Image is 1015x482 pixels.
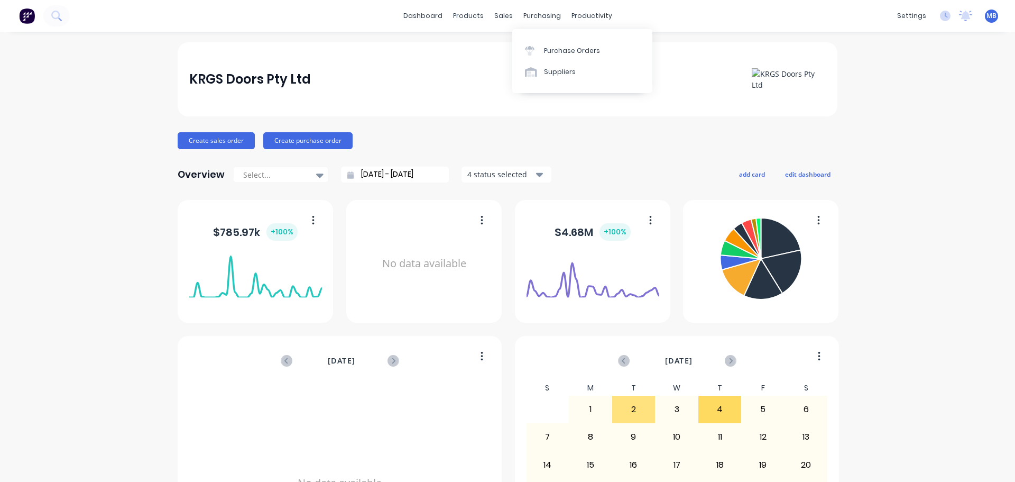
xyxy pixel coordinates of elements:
[569,396,612,423] div: 1
[656,424,698,450] div: 10
[555,223,631,241] div: $ 4.68M
[328,355,355,367] span: [DATE]
[732,167,772,181] button: add card
[665,355,693,367] span: [DATE]
[266,223,298,241] div: + 100 %
[785,380,828,396] div: S
[189,69,311,90] div: KRGS Doors Pty Ltd
[213,223,298,241] div: $ 785.97k
[178,164,225,185] div: Overview
[656,396,698,423] div: 3
[785,396,827,423] div: 6
[612,380,656,396] div: T
[462,167,551,183] button: 4 status selected
[448,8,489,24] div: products
[698,380,742,396] div: T
[569,452,612,478] div: 15
[613,424,655,450] div: 9
[699,452,741,478] div: 18
[526,380,569,396] div: S
[358,214,491,314] div: No data available
[655,380,698,396] div: W
[656,452,698,478] div: 17
[518,8,566,24] div: purchasing
[752,68,826,90] img: KRGS Doors Pty Ltd
[512,40,652,61] a: Purchase Orders
[741,380,785,396] div: F
[785,452,827,478] div: 20
[613,452,655,478] div: 16
[263,132,353,149] button: Create purchase order
[489,8,518,24] div: sales
[599,223,631,241] div: + 100 %
[569,424,612,450] div: 8
[699,424,741,450] div: 11
[467,169,534,180] div: 4 status selected
[527,424,569,450] div: 7
[742,452,784,478] div: 19
[785,424,827,450] div: 13
[892,8,931,24] div: settings
[544,46,600,56] div: Purchase Orders
[512,61,652,83] a: Suppliers
[778,167,837,181] button: edit dashboard
[566,8,617,24] div: productivity
[544,67,576,77] div: Suppliers
[527,452,569,478] div: 14
[569,380,612,396] div: M
[19,8,35,24] img: Factory
[986,11,996,21] span: MB
[742,396,784,423] div: 5
[178,132,255,149] button: Create sales order
[613,396,655,423] div: 2
[398,8,448,24] a: dashboard
[742,424,784,450] div: 12
[699,396,741,423] div: 4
